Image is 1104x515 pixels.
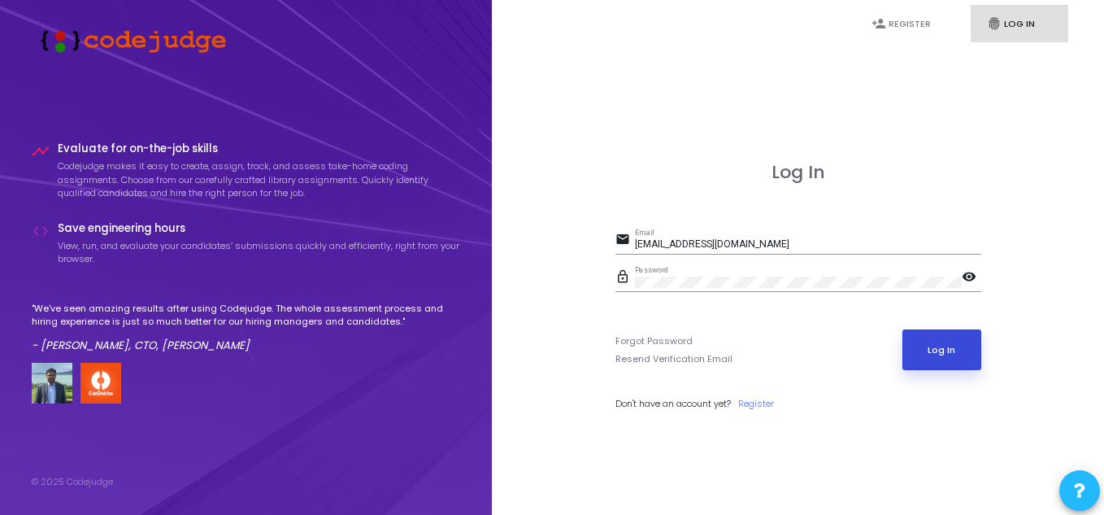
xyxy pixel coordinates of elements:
mat-icon: lock_outline [615,268,635,288]
a: Forgot Password [615,334,693,348]
i: person_add [871,16,886,31]
h3: Log In [615,162,981,183]
p: Codejudge makes it easy to create, assign, track, and assess take-home coding assignments. Choose... [58,159,461,200]
a: Register [738,397,774,411]
img: company-logo [80,363,121,404]
input: Email [635,239,981,251]
p: "We've seen amazing results after using Codejudge. The whole assessment process and hiring experi... [32,302,461,329]
h4: Evaluate for on-the-job skills [58,142,461,155]
img: user image [32,363,72,404]
div: © 2025 Codejudge [32,475,113,489]
a: Resend Verification Email [615,352,732,366]
i: code [32,222,50,240]
p: View, run, and evaluate your candidates’ submissions quickly and efficiently, right from your bro... [58,239,461,266]
i: fingerprint [987,16,1002,31]
a: person_addRegister [855,5,953,43]
mat-icon: email [615,231,635,251]
span: Don't have an account yet? [615,397,731,410]
em: - [PERSON_NAME], CTO, [PERSON_NAME] [32,338,250,353]
i: timeline [32,142,50,160]
button: Log In [902,330,981,370]
a: fingerprintLog In [971,5,1068,43]
mat-icon: visibility [962,268,981,288]
h4: Save engineering hours [58,222,461,235]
